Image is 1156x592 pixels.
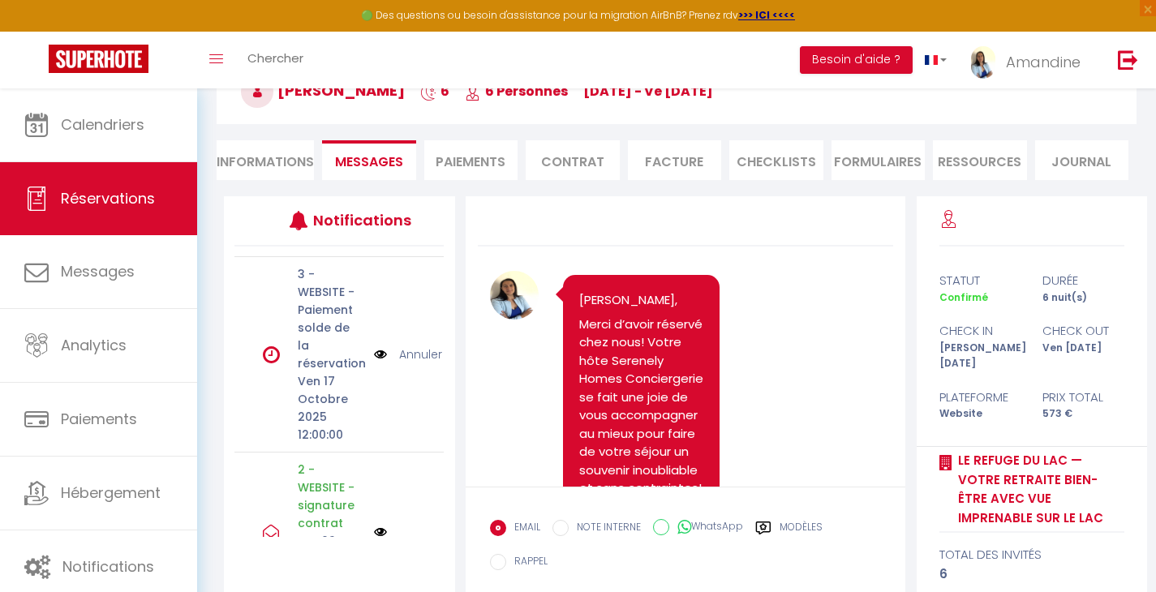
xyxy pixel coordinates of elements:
span: 6 [420,82,449,101]
li: Journal [1035,140,1129,180]
div: check in [929,321,1032,341]
span: [DATE] - ve [DATE] [583,82,713,101]
img: 17205117693478.jpg [490,271,539,320]
label: Modèles [780,520,823,540]
span: Analytics [61,335,127,355]
li: Contrat [526,140,620,180]
div: check out [1032,321,1135,341]
li: FORMULAIRES [832,140,926,180]
div: total des invités [939,545,1124,564]
a: Chercher [235,32,316,88]
span: Amandine [1006,52,1081,72]
div: 6 nuit(s) [1032,290,1135,306]
div: 6 [939,564,1124,584]
span: Confirmé [939,290,988,304]
span: Réservations [61,188,155,208]
span: Hébergement [61,483,161,503]
a: >>> ICI <<<< [738,8,795,22]
a: ... Amandine [959,32,1101,88]
a: LE REFUGE DU LAC — Votre Retraite Bien-être avec Vue Imprenable sur le Lac [952,451,1124,527]
h3: Notifications [313,202,401,238]
div: Prix total [1032,388,1135,407]
img: NO IMAGE [374,345,387,363]
li: CHECKLISTS [729,140,823,180]
span: Calendriers [61,114,144,135]
li: Facture [628,140,722,180]
span: Paiements [61,409,137,429]
li: Informations [217,140,314,180]
p: 3 - WEBSITE - Paiement solde de la réservation [298,265,363,372]
div: [PERSON_NAME] [DATE] [929,341,1032,371]
a: Annuler [399,345,442,363]
div: Plateforme [929,388,1032,407]
label: EMAIL [506,520,540,538]
div: 573 € [1032,406,1135,422]
p: Merci d’avoir réservé chez nous! Votre hôte Serenely Homes Conciergerie se fait une joie de vous ... [579,315,703,498]
label: WhatsApp [669,519,743,537]
img: NO IMAGE [374,526,387,538]
div: Website [929,406,1032,422]
span: 6 Personnes [465,82,568,101]
p: 2 - WEBSITE - signature contrat [298,461,363,532]
div: durée [1032,271,1135,290]
li: Paiements [424,140,518,180]
label: RAPPEL [506,554,548,572]
span: Notifications [62,556,154,577]
span: Messages [335,152,403,171]
p: [PERSON_NAME], [579,291,703,310]
img: Super Booking [49,45,148,73]
span: Chercher [247,49,303,66]
button: Besoin d'aide ? [800,46,913,74]
div: Ven [DATE] [1032,341,1135,371]
label: NOTE INTERNE [569,520,641,538]
span: [PERSON_NAME] [241,80,405,101]
img: ... [971,46,995,79]
p: Ven 17 Octobre 2025 12:00:00 [298,372,363,444]
div: statut [929,271,1032,290]
li: Ressources [933,140,1027,180]
img: logout [1118,49,1138,70]
span: Messages [61,261,135,281]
